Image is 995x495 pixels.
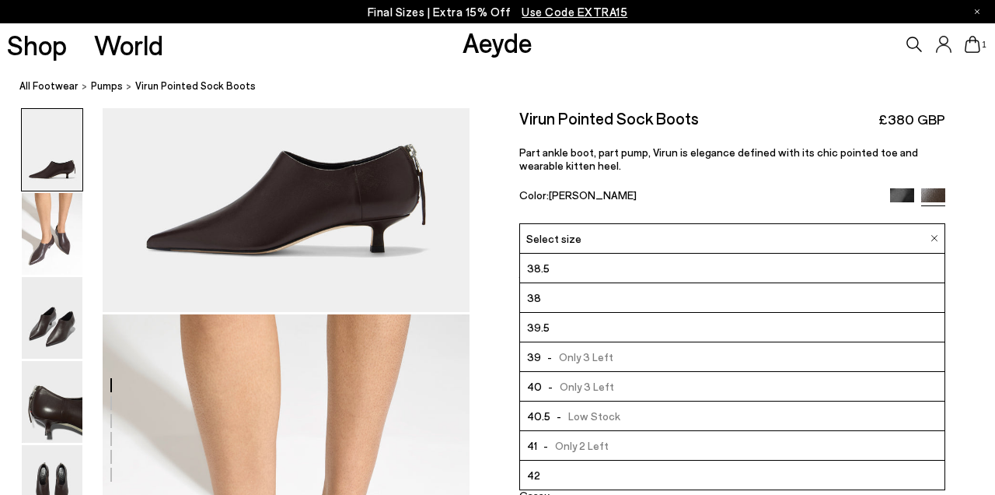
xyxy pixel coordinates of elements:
[549,188,637,202] span: [PERSON_NAME]
[22,109,82,191] img: Virun Pointed Sock Boots - Image 1
[550,409,569,423] span: -
[527,347,541,367] span: 39
[368,2,628,22] p: Final Sizes | Extra 15% Off
[542,380,560,393] span: -
[527,406,550,426] span: 40.5
[22,361,82,443] img: Virun Pointed Sock Boots - Image 4
[537,436,609,455] span: Only 2 Left
[519,146,945,172] p: Part ankle boot, part pump, Virun is elegance defined with its chic pointed toe and wearable kitt...
[527,377,542,396] span: 40
[527,288,541,307] span: 38
[7,31,67,58] a: Shop
[541,347,614,367] span: Only 3 Left
[542,377,615,396] span: Only 3 Left
[463,26,532,58] a: Aeyde
[878,110,945,129] span: £380 GBP
[519,188,877,206] div: Color:
[980,40,988,49] span: 1
[19,78,79,94] a: All Footwear
[550,406,621,426] span: Low Stock
[527,318,550,337] span: 39.5
[541,350,560,363] span: -
[94,31,163,58] a: World
[519,108,699,128] h2: Virun Pointed Sock Boots
[19,65,995,108] nav: breadcrumb
[22,277,82,359] img: Virun Pointed Sock Boots - Image 3
[527,436,537,455] span: 41
[522,5,627,19] span: Navigate to /collections/ss25-final-sizes
[527,258,550,278] span: 38.5
[22,193,82,275] img: Virun Pointed Sock Boots - Image 2
[526,230,581,247] span: Select size
[91,78,123,94] a: Pumps
[135,78,256,94] span: Virun Pointed Sock Boots
[965,36,980,53] a: 1
[91,79,123,92] span: Pumps
[537,439,556,452] span: -
[527,465,540,485] span: 42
